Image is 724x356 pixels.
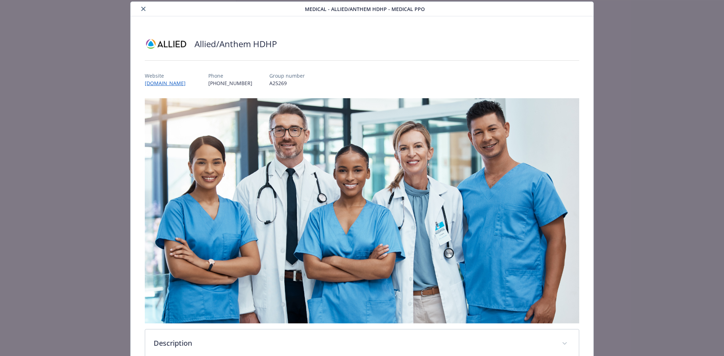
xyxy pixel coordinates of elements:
p: Website [145,72,191,79]
p: A25269 [269,79,305,87]
h2: Allied/Anthem HDHP [194,38,277,50]
img: banner [145,98,579,323]
p: [PHONE_NUMBER] [208,79,252,87]
span: Medical - Allied/Anthem HDHP - Medical PPO [305,5,425,13]
img: Allied Benefit Systems LLC [145,33,187,55]
p: Phone [208,72,252,79]
p: Group number [269,72,305,79]
p: Description [154,338,553,349]
a: [DOMAIN_NAME] [145,80,191,87]
button: close [139,5,148,13]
